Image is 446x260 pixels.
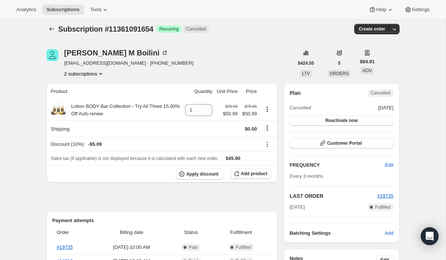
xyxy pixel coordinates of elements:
[385,229,393,237] span: Add
[290,229,385,237] h6: Batching Settings
[64,70,105,77] button: Product actions
[385,161,393,169] span: Edit
[46,49,58,61] span: Margaret M Boilini
[159,26,179,32] span: Recurring
[290,115,393,126] button: Reactivate now
[241,171,267,177] span: Add product
[58,25,153,33] span: Subscription #11361091654
[186,26,206,32] span: Cancelled
[400,4,434,15] button: Settings
[52,224,94,241] th: Order
[64,60,194,67] span: [EMAIL_ADDRESS][DOMAIN_NAME] · [PHONE_NUMBER]
[96,229,167,236] span: Billing date
[376,7,386,13] span: Help
[85,4,113,15] button: Tools
[302,71,310,76] span: LTV
[377,192,393,200] button: #19735
[359,26,385,32] span: Create order
[96,244,167,251] span: [DATE] · 10:00 AM
[325,118,358,123] span: Reactivate now
[57,244,73,250] a: #19735
[12,4,41,15] button: Analytics
[230,168,272,179] button: Add product
[225,104,237,109] small: $75.65
[290,173,323,179] span: Every 3 months
[42,4,84,15] button: Subscriptions
[290,138,393,148] button: Customer Portal
[46,121,183,137] th: Shipping
[88,141,102,148] span: - $5.09
[46,24,57,34] button: Subscriptions
[214,83,240,100] th: Unit Price
[46,83,183,100] th: Product
[360,58,375,65] span: $84.91
[51,141,257,148] div: Discount (10%)
[364,4,398,15] button: Help
[290,89,301,97] h2: Plan
[240,83,259,100] th: Price
[290,192,377,200] h2: LAST ORDER
[294,58,319,68] button: $424.55
[333,58,345,68] button: 5
[51,103,66,118] img: product img
[375,204,390,210] span: Fulfilled
[223,110,238,118] span: $50.99
[245,104,257,109] small: $75.65
[362,68,372,73] span: AOV
[176,168,223,180] button: Apply discount
[51,156,219,161] span: Sales tax (if applicable) is not displayed because it is calculated with each new order.
[330,71,349,76] span: ORDERS
[290,104,311,112] span: Cancelled
[183,83,214,100] th: Quantity
[290,161,385,169] h2: FREQUENCY
[66,103,181,118] div: Lotion BODY Bar Collection - Try All Three 15.00% Off Auto renew
[16,7,36,13] span: Analytics
[380,227,398,239] button: Add
[261,124,273,132] button: Shipping actions
[412,7,430,13] span: Settings
[378,104,394,112] span: [DATE]
[226,155,240,161] span: $45.90
[90,7,101,13] span: Tools
[189,244,198,250] span: Paid
[354,24,390,34] button: Create order
[381,159,398,171] button: Edit
[338,60,340,66] span: 5
[290,203,305,211] span: [DATE]
[236,244,251,250] span: Fulfilled
[171,229,210,236] span: Status
[371,90,390,96] span: Cancelled
[327,140,362,146] span: Customer Portal
[298,60,314,66] span: $424.55
[186,171,219,177] span: Apply discount
[421,227,439,245] div: Open Intercom Messenger
[215,229,267,236] span: Fulfillment
[377,193,393,199] a: #19735
[52,217,272,224] h2: Payment attempts
[245,126,257,132] span: $0.00
[242,110,257,118] span: $50.99
[261,105,273,113] button: Product actions
[64,49,169,57] div: [PERSON_NAME] M Boilini
[46,7,80,13] span: Subscriptions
